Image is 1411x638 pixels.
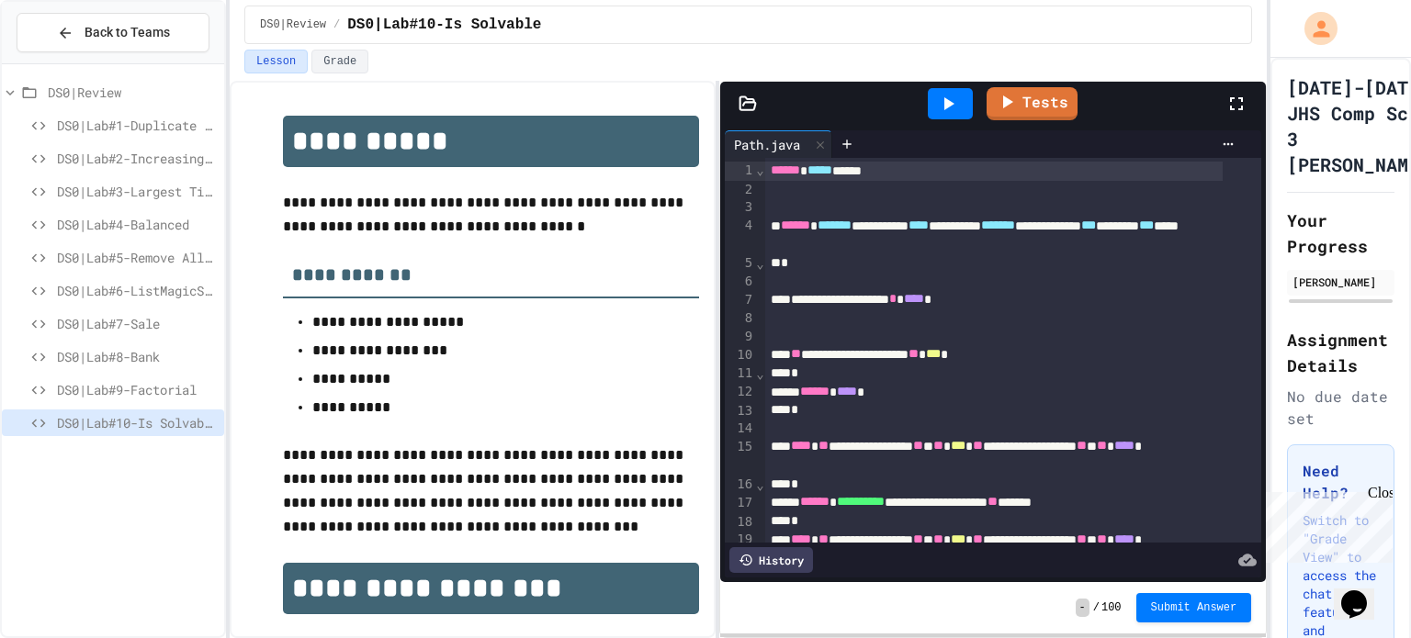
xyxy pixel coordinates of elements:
[987,87,1078,120] a: Tests
[17,13,209,52] button: Back to Teams
[1334,565,1393,620] iframe: chat widget
[1151,600,1237,615] span: Submit Answer
[725,181,755,199] div: 2
[1093,600,1100,615] span: /
[725,402,755,420] div: 13
[57,347,217,366] span: DS0|Lab#8-Bank
[725,309,755,328] div: 8
[1101,600,1122,615] span: 100
[347,14,541,36] span: DS0|Lab#10-Is Solvable
[311,50,368,73] button: Grade
[725,420,755,438] div: 14
[725,254,755,273] div: 5
[725,531,755,569] div: 19
[725,383,755,402] div: 12
[755,162,764,177] span: Fold line
[725,198,755,217] div: 3
[57,314,217,333] span: DS0|Lab#7-Sale
[725,513,755,532] div: 18
[57,248,217,267] span: DS0|Lab#5-Remove All In Range
[755,366,764,381] span: Fold line
[244,50,308,73] button: Lesson
[48,83,217,102] span: DS0|Review
[57,281,217,300] span: DS0|Lab#6-ListMagicStrings
[755,256,764,271] span: Fold line
[1285,7,1342,50] div: My Account
[725,364,755,383] div: 11
[725,346,755,365] div: 10
[725,130,832,158] div: Path.java
[57,116,217,135] span: DS0|Lab#1-Duplicate Count
[260,17,326,32] span: DS0|Review
[85,23,170,42] span: Back to Teams
[333,17,340,32] span: /
[1259,485,1393,563] iframe: chat widget
[725,291,755,310] div: 7
[57,182,217,201] span: DS0|Lab#3-Largest Time Denominations
[57,149,217,168] span: DS0|Lab#2-Increasing Neighbors
[1287,386,1394,430] div: No due date set
[729,547,813,573] div: History
[725,494,755,513] div: 17
[755,477,764,492] span: Fold line
[1292,274,1389,290] div: [PERSON_NAME]
[7,7,127,117] div: Chat with us now!Close
[57,380,217,399] span: DS0|Lab#9-Factorial
[1136,593,1252,622] button: Submit Answer
[1076,599,1089,617] span: -
[57,215,217,234] span: DS0|Lab#4-Balanced
[725,328,755,346] div: 9
[1287,327,1394,378] h2: Assignment Details
[725,162,755,181] div: 1
[725,438,755,476] div: 15
[725,476,755,494] div: 16
[57,413,217,432] span: DS0|Lab#10-Is Solvable
[725,135,809,154] div: Path.java
[725,217,755,255] div: 4
[725,273,755,291] div: 6
[1303,460,1379,504] h3: Need Help?
[1287,207,1394,259] h2: Your Progress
